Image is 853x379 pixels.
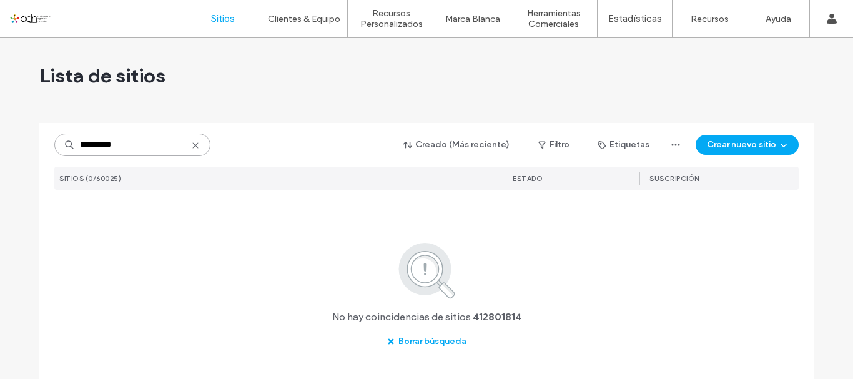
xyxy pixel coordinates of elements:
[268,14,340,24] label: Clientes & Equipo
[211,13,235,24] label: Sitios
[348,8,435,29] label: Recursos Personalizados
[376,332,478,352] button: Borrar búsqueda
[445,14,500,24] label: Marca Blanca
[696,135,799,155] button: Crear nuevo sitio
[382,240,472,300] img: search.svg
[766,14,791,24] label: Ayuda
[27,9,61,20] span: Ayuda
[510,8,597,29] label: Herramientas Comerciales
[39,63,165,88] span: Lista de sitios
[649,174,699,183] span: Suscripción
[691,14,729,24] label: Recursos
[332,310,471,324] span: No hay coincidencias de sitios
[513,174,543,183] span: ESTADO
[393,135,521,155] button: Creado (Más reciente)
[59,174,121,183] span: SITIOS (0/60025)
[587,135,661,155] button: Etiquetas
[526,135,582,155] button: Filtro
[608,13,662,24] label: Estadísticas
[473,310,521,324] span: 412801814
